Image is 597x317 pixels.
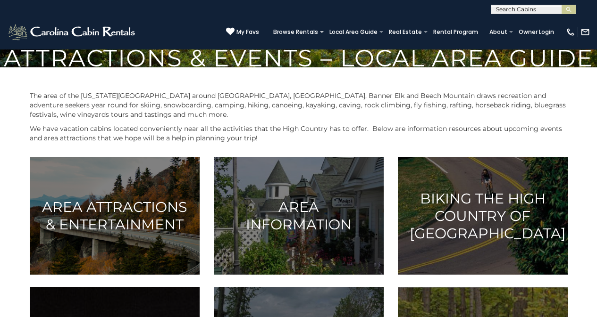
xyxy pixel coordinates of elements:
[226,198,372,233] h3: Area Information
[7,23,138,41] img: White-1-2.png
[214,157,384,275] a: Area Information
[226,27,259,37] a: My Favs
[410,189,556,242] h3: Biking the High Country of [GEOGRAPHIC_DATA]
[269,25,323,39] a: Browse Rentals
[30,157,200,275] a: Area Attractions & Entertainment
[429,25,483,39] a: Rental Program
[236,28,259,36] span: My Favs
[30,91,568,119] p: The area of the [US_STATE][GEOGRAPHIC_DATA] around [GEOGRAPHIC_DATA], [GEOGRAPHIC_DATA], Banner E...
[580,27,590,37] img: mail-regular-white.png
[30,124,568,143] p: We have vacation cabins located conveniently near all the activities that the High Country has to...
[566,27,575,37] img: phone-regular-white.png
[514,25,559,39] a: Owner Login
[42,198,188,233] h3: Area Attractions & Entertainment
[398,157,568,275] a: Biking the High Country of [GEOGRAPHIC_DATA]
[384,25,427,39] a: Real Estate
[325,25,382,39] a: Local Area Guide
[485,25,512,39] a: About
